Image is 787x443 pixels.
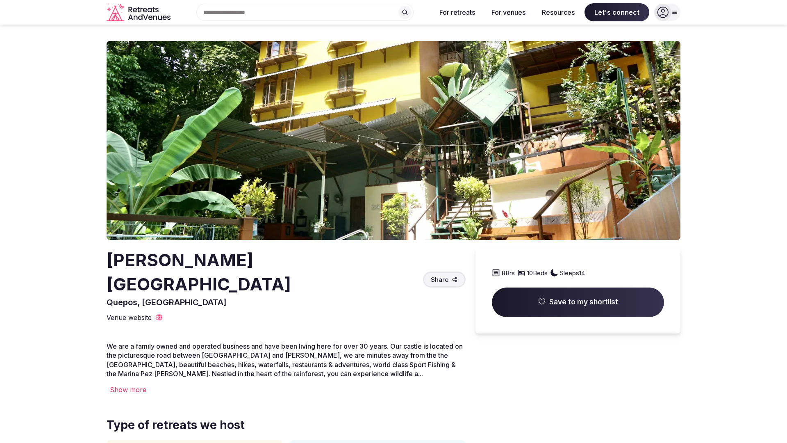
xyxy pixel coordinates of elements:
span: Venue website [107,313,152,322]
a: Visit the homepage [107,3,172,22]
a: Venue website [107,313,163,322]
button: Share [423,272,466,288]
span: We are a family owned and operated business and have been living here for over 30 years. Our cast... [107,342,463,378]
span: Quepos, [GEOGRAPHIC_DATA] [107,297,227,307]
span: Type of retreats we host [107,417,245,433]
h2: [PERSON_NAME][GEOGRAPHIC_DATA] [107,248,420,297]
svg: Retreats and Venues company logo [107,3,172,22]
button: For retreats [433,3,482,21]
span: 10 Beds [527,269,548,277]
span: Sleeps 14 [560,269,585,277]
span: Share [431,275,448,284]
span: 8 Brs [502,269,515,277]
button: For venues [485,3,532,21]
span: Save to my shortlist [549,297,618,307]
span: Let's connect [585,3,649,21]
div: Show more [107,385,466,394]
img: Venue cover photo [107,41,680,240]
button: Resources [535,3,581,21]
